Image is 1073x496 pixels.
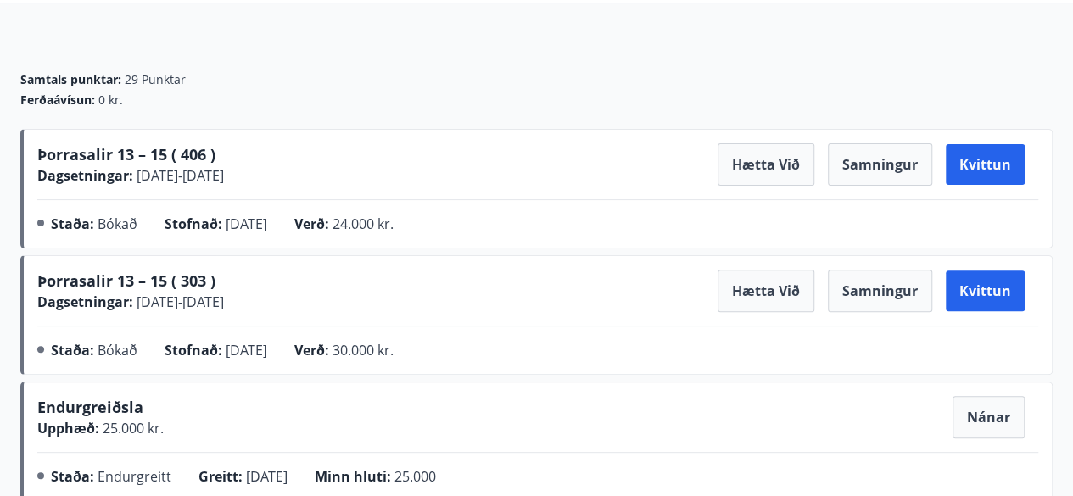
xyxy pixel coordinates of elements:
[226,341,267,359] span: [DATE]
[165,341,222,359] span: Stofnað :
[333,341,394,359] span: 30.000 kr.
[246,467,288,486] span: [DATE]
[37,270,215,291] span: Þorrasalir 13 – 15 ( 303 )
[718,270,814,312] button: Hætta við
[37,419,99,437] span: Upphæð :
[98,215,137,233] span: Bókað
[718,143,814,186] button: Hætta við
[946,270,1025,311] button: Kvittun
[98,92,123,109] span: 0 kr.
[51,467,94,486] span: Staða :
[20,71,121,88] span: Samtals punktar :
[333,215,394,233] span: 24.000 kr.
[51,341,94,359] span: Staða :
[37,166,133,185] span: Dagsetningar :
[37,293,133,311] span: Dagsetningar :
[294,215,329,233] span: Verð :
[198,467,243,486] span: Greitt :
[953,396,1025,438] button: Nánar
[165,215,222,233] span: Stofnað :
[828,143,932,186] button: Samningur
[99,419,164,437] span: 25.000 kr.
[37,144,215,164] span: Þorrasalir 13 – 15 ( 406 )
[20,92,95,109] span: Ferðaávísun :
[394,467,436,486] span: 25.000
[946,144,1025,185] button: Kvittun
[51,215,94,233] span: Staða :
[98,467,171,486] span: Endurgreitt
[315,467,391,486] span: Minn hluti :
[98,341,137,359] span: Bókað
[226,215,267,233] span: [DATE]
[37,397,143,424] span: Endurgreiðsla
[133,166,224,185] span: [DATE] - [DATE]
[294,341,329,359] span: Verð :
[133,293,224,311] span: [DATE] - [DATE]
[125,71,186,88] span: 29 Punktar
[828,270,932,312] button: Samningur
